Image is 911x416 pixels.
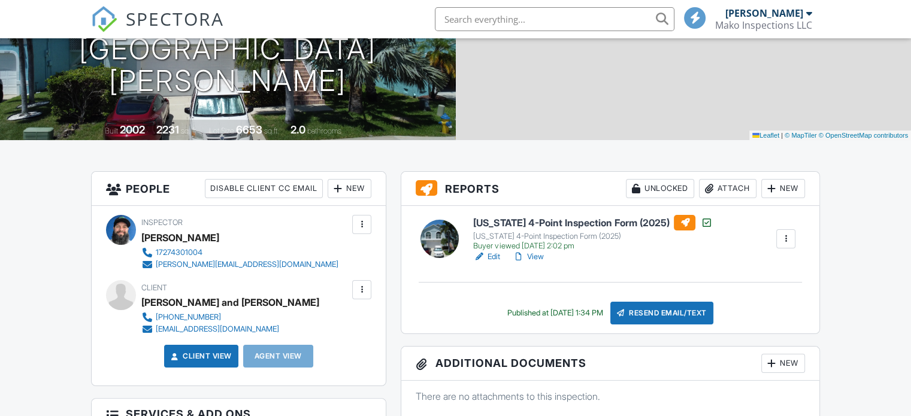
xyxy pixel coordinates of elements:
span: Inspector [141,218,183,227]
input: Search everything... [435,7,674,31]
span: sq. ft. [181,126,198,135]
a: © OpenStreetMap contributors [819,132,908,139]
h3: Additional Documents [401,347,819,381]
a: [US_STATE] 4-Point Inspection Form (2025) [US_STATE] 4-Point Inspection Form (2025) Buyer viewed ... [473,215,712,251]
div: [EMAIL_ADDRESS][DOMAIN_NAME] [156,324,279,334]
div: Mako Inspections LLC [715,19,812,31]
div: [PHONE_NUMBER] [156,312,221,322]
div: Unlocked [626,179,694,198]
div: New [328,179,371,198]
div: 6653 [236,123,262,136]
div: 2231 [156,123,179,136]
div: Buyer viewed [DATE] 2:02 pm [473,241,712,251]
div: 2.0 [290,123,305,136]
div: Published at [DATE] 1:34 PM [507,308,603,318]
h3: Reports [401,172,819,206]
div: Attach [699,179,756,198]
h1: 5355 [PERSON_NAME] Dr [GEOGRAPHIC_DATA][PERSON_NAME] [19,2,437,96]
div: [PERSON_NAME] [141,229,219,247]
span: Lot Size [209,126,234,135]
a: Leaflet [752,132,779,139]
a: [EMAIL_ADDRESS][DOMAIN_NAME] [141,323,310,335]
a: [PERSON_NAME][EMAIL_ADDRESS][DOMAIN_NAME] [141,259,338,271]
span: | [781,132,783,139]
a: 17274301004 [141,247,338,259]
div: [PERSON_NAME] [725,7,803,19]
div: 17274301004 [156,248,202,257]
a: View [512,251,543,263]
div: 2002 [120,123,145,136]
span: SPECTORA [126,6,224,31]
div: [US_STATE] 4-Point Inspection Form (2025) [473,232,712,241]
span: bathrooms [307,126,341,135]
div: Resend Email/Text [610,302,713,324]
div: [PERSON_NAME][EMAIL_ADDRESS][DOMAIN_NAME] [156,260,338,269]
span: Built [105,126,118,135]
span: Client [141,283,167,292]
a: © MapTiler [785,132,817,139]
div: [PERSON_NAME] and [PERSON_NAME] [141,293,319,311]
div: New [761,179,805,198]
div: New [761,354,805,373]
span: sq.ft. [264,126,279,135]
a: SPECTORA [91,16,224,41]
h6: [US_STATE] 4-Point Inspection Form (2025) [473,215,712,230]
h3: People [92,172,386,206]
a: Client View [168,350,232,362]
a: Edit [473,251,500,263]
p: There are no attachments to this inspection. [416,390,805,403]
div: Disable Client CC Email [205,179,323,198]
a: [PHONE_NUMBER] [141,311,310,323]
img: The Best Home Inspection Software - Spectora [91,6,117,32]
